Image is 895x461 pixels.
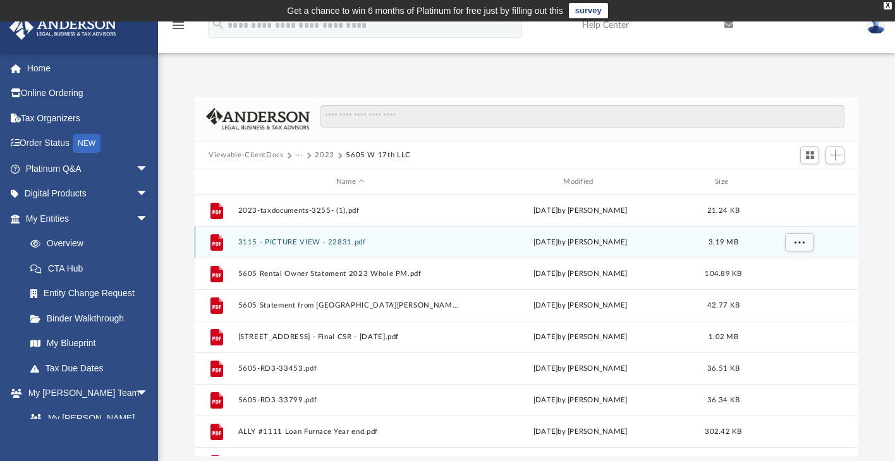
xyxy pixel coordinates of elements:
div: [DATE] by [PERSON_NAME] [468,237,693,248]
div: Modified [468,176,693,188]
span: arrow_drop_down [136,206,161,232]
span: 36.51 KB [707,365,740,372]
a: Overview [18,231,167,256]
a: Order StatusNEW [9,131,167,157]
button: 5605 Statement from [GEOGRAPHIC_DATA][PERSON_NAME][DATE] -[DATE].pdf [238,301,463,309]
img: User Pic [867,16,886,34]
button: More options [785,328,814,347]
div: Name [238,176,463,188]
button: 2023-taxdocuments-3255- (1).pdf [238,207,463,215]
span: 104.89 KB [705,270,742,277]
div: [DATE] by [PERSON_NAME] [468,268,693,280]
span: 21.24 KB [707,207,740,214]
button: Switch to Grid View [800,147,819,164]
button: More options [785,201,814,220]
button: 3115 - PICTURE VIEW - 22831.pdf [238,238,463,246]
div: NEW [73,134,100,153]
button: 5605-RD3-33799.pdf [238,396,463,404]
span: 36.34 KB [707,397,740,404]
span: 1.02 MB [709,333,738,340]
a: Platinum Q&Aarrow_drop_down [9,156,167,181]
a: Binder Walkthrough [18,306,167,331]
a: Entity Change Request [18,281,167,306]
a: My [PERSON_NAME] Team [18,405,155,446]
button: 5605 W 17th LLC [346,150,411,161]
button: [STREET_ADDRESS] - Final CSR - [DATE].pdf [238,333,463,341]
a: Digital Productsarrow_drop_down [9,181,167,207]
a: Tax Due Dates [18,356,167,381]
span: 302.42 KB [705,428,742,435]
a: CTA Hub [18,256,167,281]
a: Online Ordering [9,81,167,106]
span: 3.19 MB [709,239,738,246]
span: arrow_drop_down [136,156,161,182]
button: 5605 Rental Owner Statement 2023 Whole PM.pdf [238,270,463,278]
button: More options [785,265,814,284]
span: 42.77 KB [707,302,740,309]
a: Home [9,56,167,81]
i: menu [171,18,186,33]
button: Add [825,147,844,164]
div: [DATE] by [PERSON_NAME] [468,363,693,374]
a: My [PERSON_NAME] Teamarrow_drop_down [9,381,161,406]
img: Anderson Advisors Platinum Portal [6,15,120,40]
button: ALLY #1111 Loan Furnace Year end.pdf [238,428,463,436]
a: survey [569,3,608,18]
div: [DATE] by [PERSON_NAME] [468,426,693,438]
div: grid [195,195,858,456]
span: arrow_drop_down [136,181,161,207]
i: search [211,17,225,31]
div: [DATE] by [PERSON_NAME] [468,395,693,406]
input: Search files and folders [320,105,844,129]
button: More options [785,296,814,315]
a: Tax Organizers [9,105,167,131]
span: arrow_drop_down [136,381,161,407]
a: menu [171,24,186,33]
button: ··· [295,150,303,161]
div: Get a chance to win 6 months of Platinum for free just by filling out this [287,3,563,18]
div: id [755,176,843,188]
div: [DATE] by [PERSON_NAME] [468,205,693,217]
button: More options [785,233,814,252]
div: Size [698,176,749,188]
div: [DATE] by [PERSON_NAME] [468,332,693,343]
a: My Entitiesarrow_drop_down [9,206,167,231]
button: 5605-RD3-33453.pdf [238,364,463,373]
button: 2023 [315,150,334,161]
div: close [884,2,892,9]
button: Viewable-ClientDocs [209,150,283,161]
button: More options [785,359,814,378]
button: More options [785,391,814,410]
div: [DATE] by [PERSON_NAME] [468,300,693,311]
div: id [200,176,232,188]
a: My Blueprint [18,331,161,356]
